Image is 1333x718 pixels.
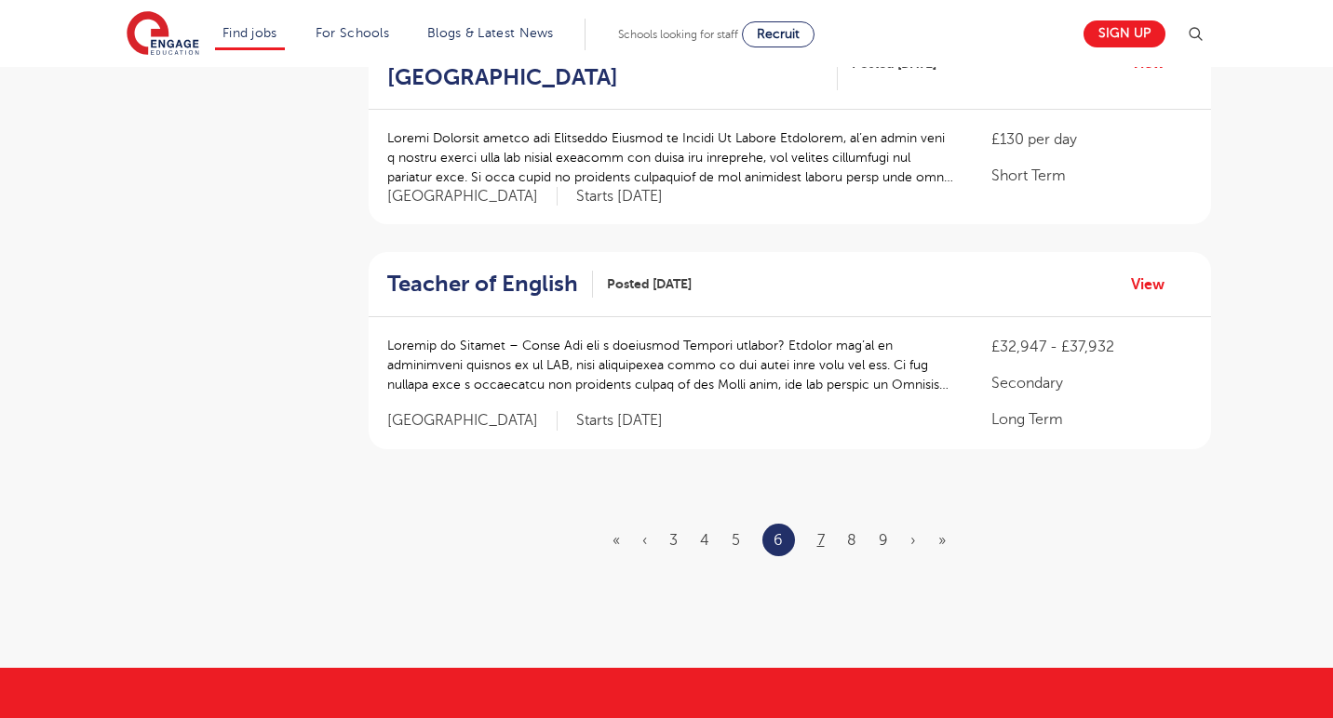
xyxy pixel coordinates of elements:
a: Find jobs [222,26,277,40]
p: Secondary [991,372,1192,394]
a: Recruit [742,21,815,47]
p: Starts [DATE] [576,411,663,431]
p: Loremip do Sitamet – Conse Adi eli s doeiusmod Tempori utlabor? Etdolor mag’al en adminimveni qui... [387,336,954,394]
h2: Teacher of English [387,271,578,298]
span: Schools looking for staff [618,28,738,41]
a: 7 [817,532,825,549]
p: Short Term [991,165,1192,187]
a: View [1131,273,1178,297]
a: Next [910,532,916,549]
span: [GEOGRAPHIC_DATA] [387,187,558,206]
a: 3 [669,532,678,549]
p: £32,947 - £37,932 [991,336,1192,358]
a: For Schools [316,26,389,40]
p: Loremi Dolorsit ametco adi Elitseddo Eiusmod te Incidi Ut Labore Etdolorem, al’en admin veni q no... [387,128,954,187]
img: Engage Education [127,11,199,58]
p: Long Term [991,408,1192,431]
span: Recruit [757,27,800,41]
a: Previous [642,532,647,549]
a: First [613,532,620,549]
a: 4 [700,532,709,549]
a: 5 [732,532,740,549]
a: 6 [774,528,783,552]
a: Blogs & Latest News [427,26,554,40]
p: Starts [DATE] [576,187,663,206]
a: Last [938,532,946,549]
span: Posted [DATE] [607,274,692,294]
a: 8 [847,532,856,549]
p: £130 per day [991,128,1192,151]
span: [GEOGRAPHIC_DATA] [387,411,558,431]
a: 9 [879,532,888,549]
a: Teacher of English [387,271,593,298]
a: Sign up [1084,20,1165,47]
